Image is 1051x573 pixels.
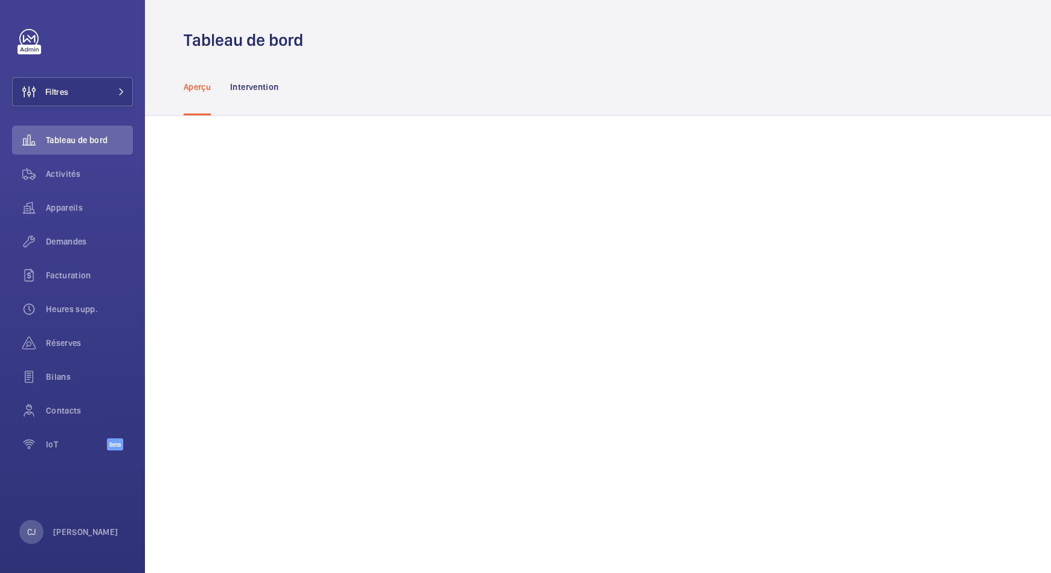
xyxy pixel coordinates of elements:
span: Contacts [46,405,133,417]
p: Aperçu [184,81,211,93]
span: Facturation [46,269,133,281]
p: [PERSON_NAME] [53,526,118,538]
p: Intervention [230,81,278,93]
p: CJ [27,526,36,538]
span: Appareils [46,202,133,214]
span: Demandes [46,235,133,248]
span: Bilans [46,371,133,383]
span: Heures supp. [46,303,133,315]
span: IoT [46,438,107,450]
span: Réserves [46,337,133,349]
span: Tableau de bord [46,134,133,146]
h1: Tableau de bord [184,29,310,51]
span: Filtres [45,86,68,98]
button: Filtres [12,77,133,106]
span: Activités [46,168,133,180]
span: Beta [107,438,123,450]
